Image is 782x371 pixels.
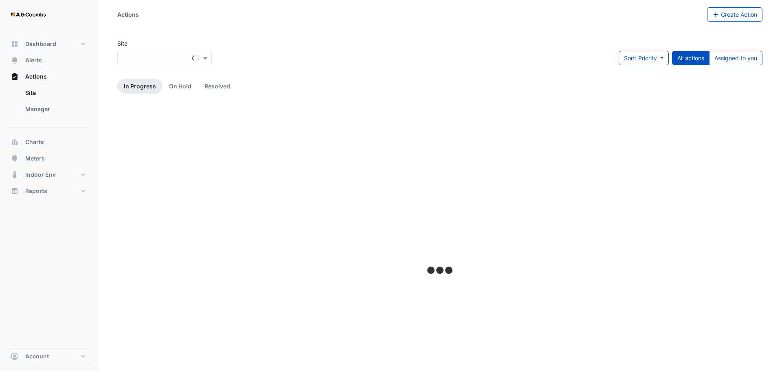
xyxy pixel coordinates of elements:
[11,138,19,146] app-icon: Charts
[721,11,757,18] span: Create Action
[7,183,91,199] button: Reports
[25,171,56,179] span: Indoor Env
[198,79,237,94] a: Resolved
[619,51,669,65] button: Sort: Priority
[19,85,91,101] a: Site
[11,154,19,162] app-icon: Meters
[25,56,42,64] span: Alerts
[25,352,49,360] span: Account
[19,101,91,117] a: Manager
[25,40,56,48] span: Dashboard
[707,7,763,22] button: Create Action
[624,55,657,61] span: Sort: Priority
[672,51,710,65] button: All actions
[11,56,19,64] app-icon: Alerts
[11,72,19,81] app-icon: Actions
[11,187,19,195] app-icon: Reports
[11,40,19,48] app-icon: Dashboard
[7,36,91,52] button: Dashboard
[7,134,91,150] button: Charts
[7,52,91,68] button: Alerts
[10,7,46,23] img: Company Logo
[25,72,47,81] span: Actions
[7,167,91,183] button: Indoor Env
[25,187,47,195] span: Reports
[7,348,91,364] button: Account
[163,79,198,94] a: On Hold
[709,51,762,65] button: Assigned to you
[117,79,163,94] a: In Progress
[7,85,91,121] div: Actions
[117,39,127,48] label: Site
[25,138,44,146] span: Charts
[117,10,139,19] div: Actions
[25,154,45,162] span: Meters
[11,171,19,179] app-icon: Indoor Env
[7,68,91,85] button: Actions
[7,150,91,167] button: Meters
